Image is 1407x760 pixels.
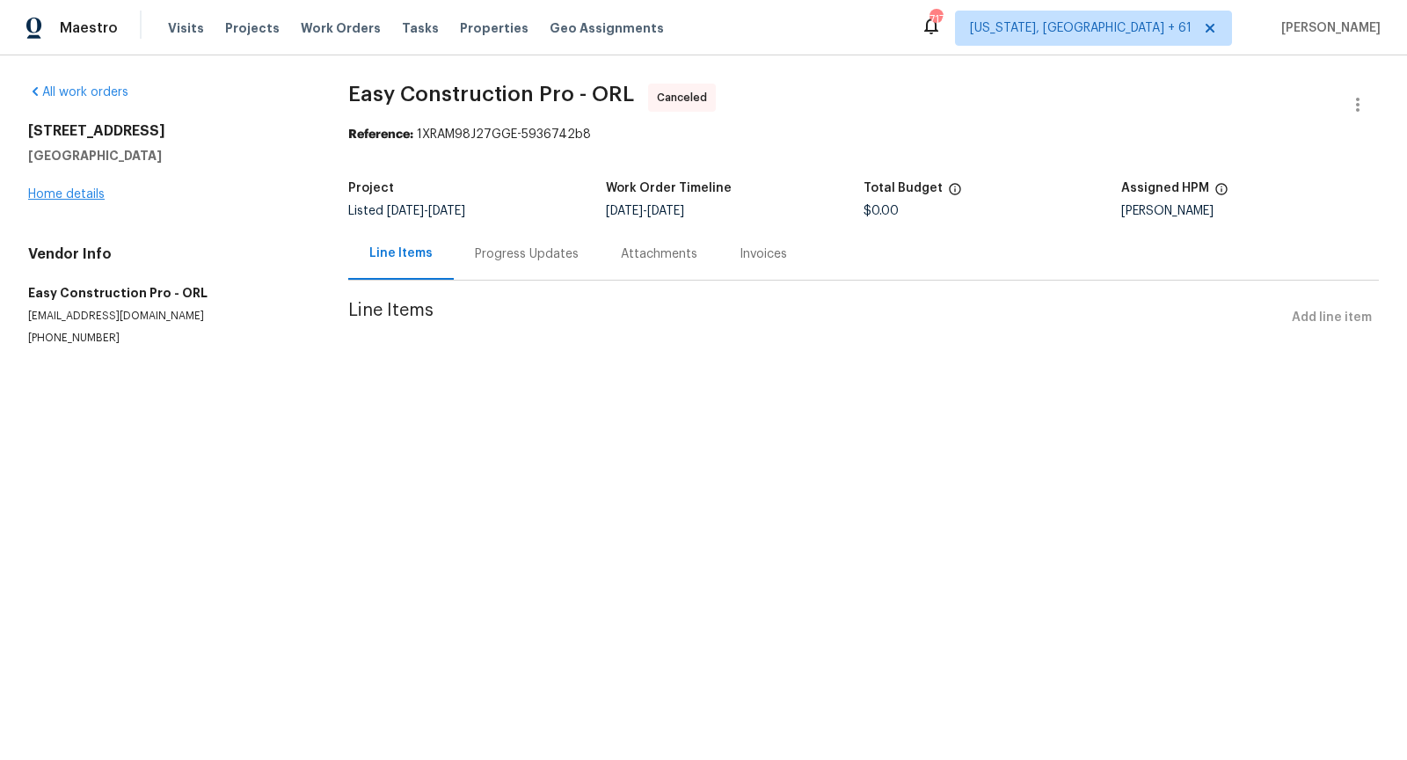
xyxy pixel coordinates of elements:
h5: Total Budget [864,182,943,194]
h5: Assigned HPM [1121,182,1209,194]
span: Canceled [657,89,714,106]
a: All work orders [28,86,128,99]
a: Home details [28,188,105,201]
span: Geo Assignments [550,19,664,37]
div: Progress Updates [475,245,579,263]
span: Work Orders [301,19,381,37]
h5: Work Order Timeline [606,182,732,194]
h2: [STREET_ADDRESS] [28,122,306,140]
div: [PERSON_NAME] [1121,205,1379,217]
b: Reference: [348,128,413,141]
span: Listed [348,205,465,217]
span: [DATE] [647,205,684,217]
h5: [GEOGRAPHIC_DATA] [28,147,306,164]
span: Line Items [348,302,1285,334]
span: - [387,205,465,217]
h4: Vendor Info [28,245,306,263]
div: Invoices [740,245,787,263]
span: The total cost of line items that have been proposed by Opendoor. This sum includes line items th... [948,182,962,205]
div: 717 [929,11,942,28]
div: Line Items [369,245,433,262]
span: [US_STATE], [GEOGRAPHIC_DATA] + 61 [970,19,1192,37]
span: Visits [168,19,204,37]
span: [DATE] [387,205,424,217]
span: Properties [460,19,529,37]
span: Tasks [402,22,439,34]
span: [DATE] [428,205,465,217]
span: Easy Construction Pro - ORL [348,84,634,105]
span: The hpm assigned to this work order. [1214,182,1228,205]
h5: Project [348,182,394,194]
div: Attachments [621,245,697,263]
span: Projects [225,19,280,37]
span: $0.00 [864,205,899,217]
p: [EMAIL_ADDRESS][DOMAIN_NAME] [28,309,306,324]
p: [PHONE_NUMBER] [28,331,306,346]
h5: Easy Construction Pro - ORL [28,284,306,302]
span: [DATE] [606,205,643,217]
span: Maestro [60,19,118,37]
span: - [606,205,684,217]
div: 1XRAM98J27GGE-5936742b8 [348,126,1379,143]
span: [PERSON_NAME] [1274,19,1381,37]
